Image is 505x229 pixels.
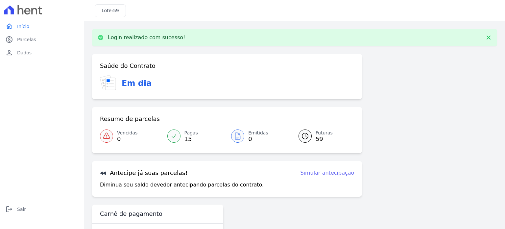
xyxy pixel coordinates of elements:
[3,203,82,216] a: logoutSair
[100,210,162,218] h3: Carnê de pagamento
[108,34,185,41] p: Login realizado com sucesso!
[102,7,119,14] h3: Lote:
[300,169,354,177] a: Simular antecipação
[122,77,152,89] h3: Em dia
[117,136,137,142] span: 0
[5,22,13,30] i: home
[316,129,333,136] span: Futuras
[17,49,32,56] span: Dados
[100,115,160,123] h3: Resumo de parcelas
[184,129,198,136] span: Pagas
[17,206,26,213] span: Sair
[5,49,13,57] i: person
[100,127,163,145] a: Vencidas 0
[5,205,13,213] i: logout
[17,36,36,43] span: Parcelas
[3,20,82,33] a: homeInício
[100,181,264,189] p: Diminua seu saldo devedor antecipando parcelas do contrato.
[3,46,82,59] a: personDados
[100,169,188,177] h3: Antecipe já suas parcelas!
[3,33,82,46] a: paidParcelas
[227,127,291,145] a: Emitidas 0
[184,136,198,142] span: 15
[113,8,119,13] span: 59
[316,136,333,142] span: 59
[163,127,227,145] a: Pagas 15
[117,129,137,136] span: Vencidas
[100,62,156,70] h3: Saúde do Contrato
[291,127,354,145] a: Futuras 59
[248,136,268,142] span: 0
[5,36,13,43] i: paid
[248,129,268,136] span: Emitidas
[17,23,29,30] span: Início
